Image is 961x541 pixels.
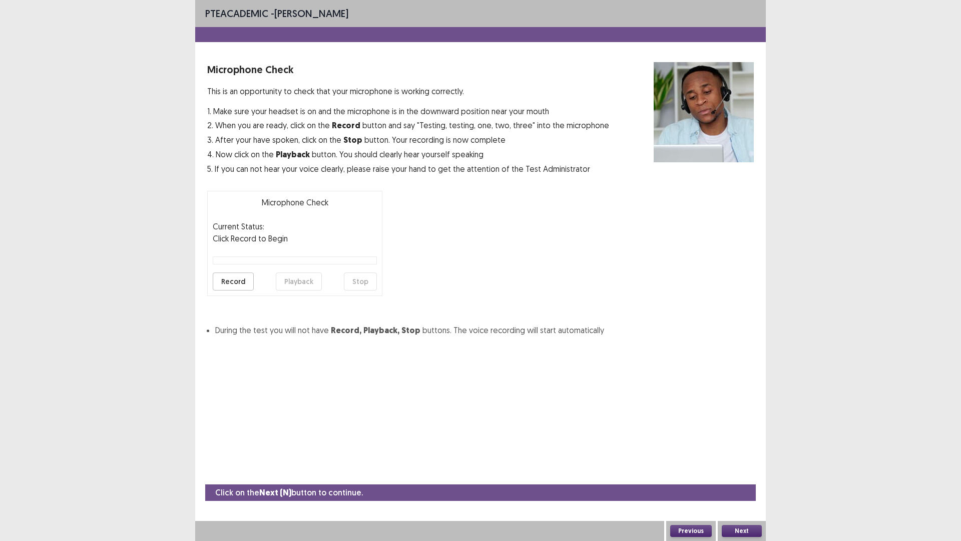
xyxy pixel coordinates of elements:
[213,232,377,244] p: Click Record to Begin
[213,220,264,232] p: Current Status:
[654,62,754,162] img: microphone check
[205,7,268,20] span: PTE academic
[213,196,377,208] p: Microphone Check
[670,525,712,537] button: Previous
[343,135,362,145] strong: Stop
[363,325,399,336] strong: Playback,
[207,105,609,117] p: 1. Make sure your headset is on and the microphone is in the downward position near your mouth
[401,325,420,336] strong: Stop
[344,273,377,291] button: Stop
[207,134,609,146] p: 3. After your have spoken, click on the button. Your recording is now complete
[207,148,609,161] p: 4. Now click on the button. You should clearly hear yourself speaking
[276,273,322,291] button: Playback
[332,120,360,131] strong: Record
[205,6,348,21] p: - [PERSON_NAME]
[331,325,361,336] strong: Record,
[215,486,363,499] p: Click on the button to continue.
[207,163,609,175] p: 5. If you can not hear your voice clearly, please raise your hand to get the attention of the Tes...
[213,273,254,291] button: Record
[215,324,754,337] li: During the test you will not have buttons. The voice recording will start automatically
[276,149,310,160] strong: Playback
[207,62,609,77] p: Microphone Check
[207,85,609,97] p: This is an opportunity to check that your microphone is working correctly.
[259,487,291,498] strong: Next (N)
[722,525,762,537] button: Next
[207,119,609,132] p: 2. When you are ready, click on the button and say "Testing, testing, one, two, three" into the m...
